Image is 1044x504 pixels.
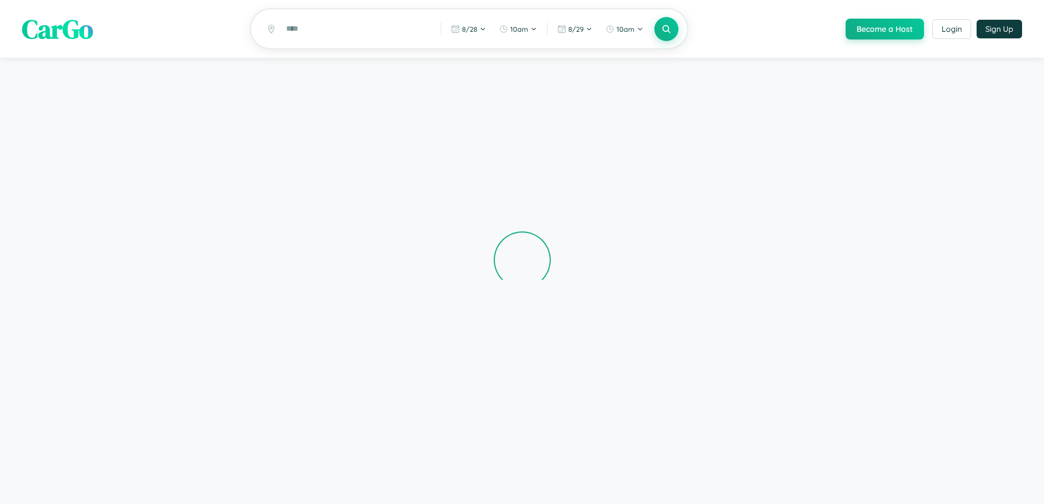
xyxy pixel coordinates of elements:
[552,20,598,38] button: 8/29
[600,20,649,38] button: 10am
[510,25,528,33] span: 10am
[462,25,477,33] span: 8 / 28
[977,20,1022,38] button: Sign Up
[446,20,492,38] button: 8/28
[932,19,971,39] button: Login
[617,25,635,33] span: 10am
[494,20,543,38] button: 10am
[568,25,584,33] span: 8 / 29
[22,11,93,47] span: CarGo
[846,19,924,39] button: Become a Host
